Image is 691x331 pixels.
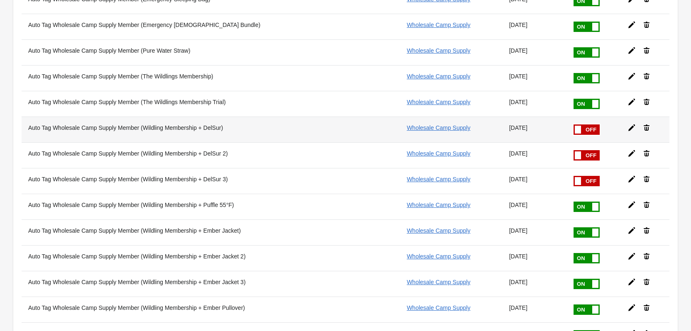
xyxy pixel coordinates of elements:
td: [DATE] [503,142,566,168]
th: Auto Tag Wholesale Camp Supply Member (Wildling Membership + Ember Jacket 2) [22,245,348,271]
td: [DATE] [503,219,566,245]
td: [DATE] [503,168,566,194]
a: Wholesale Camp Supply [407,47,470,54]
td: [DATE] [503,297,566,322]
th: Auto Tag Wholesale Camp Supply Member (Wildling Membership + DelSur 3) [22,168,348,194]
td: [DATE] [503,271,566,297]
a: Wholesale Camp Supply [407,202,470,208]
th: Auto Tag Wholesale Camp Supply Member (Emergency [DEMOGRAPHIC_DATA] Bundle) [22,14,348,39]
td: [DATE] [503,65,566,91]
a: Wholesale Camp Supply [407,253,470,260]
th: Auto Tag Wholesale Camp Supply Member (Wildling Membership + Puffle 55°F) [22,194,348,219]
th: Auto Tag Wholesale Camp Supply Member (The Wildlings Membership Trial) [22,91,348,117]
a: Wholesale Camp Supply [407,124,470,131]
td: [DATE] [503,245,566,271]
a: Wholesale Camp Supply [407,176,470,183]
td: [DATE] [503,39,566,65]
th: Auto Tag Wholesale Camp Supply Member (Wildling Membership + DelSur) [22,117,348,142]
a: Wholesale Camp Supply [407,150,470,157]
th: Auto Tag Wholesale Camp Supply Member (Wildling Membership + Ember Jacket) [22,219,348,245]
th: Auto Tag Wholesale Camp Supply Member (Wildling Membership + Ember Pullover) [22,297,348,322]
th: Auto Tag Wholesale Camp Supply Member (Wildling Membership + Ember Jacket 3) [22,271,348,297]
th: Auto Tag Wholesale Camp Supply Member (Pure Water Straw) [22,39,348,65]
a: Wholesale Camp Supply [407,99,470,105]
a: Wholesale Camp Supply [407,227,470,234]
a: Wholesale Camp Supply [407,22,470,28]
th: Auto Tag Wholesale Camp Supply Member (Wildling Membership + DelSur 2) [22,142,348,168]
a: Wholesale Camp Supply [407,73,470,80]
a: Wholesale Camp Supply [407,279,470,285]
td: [DATE] [503,117,566,142]
th: Auto Tag Wholesale Camp Supply Member (The Wildlings Membership) [22,65,348,91]
a: Wholesale Camp Supply [407,304,470,311]
td: [DATE] [503,14,566,39]
td: [DATE] [503,194,566,219]
td: [DATE] [503,91,566,117]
